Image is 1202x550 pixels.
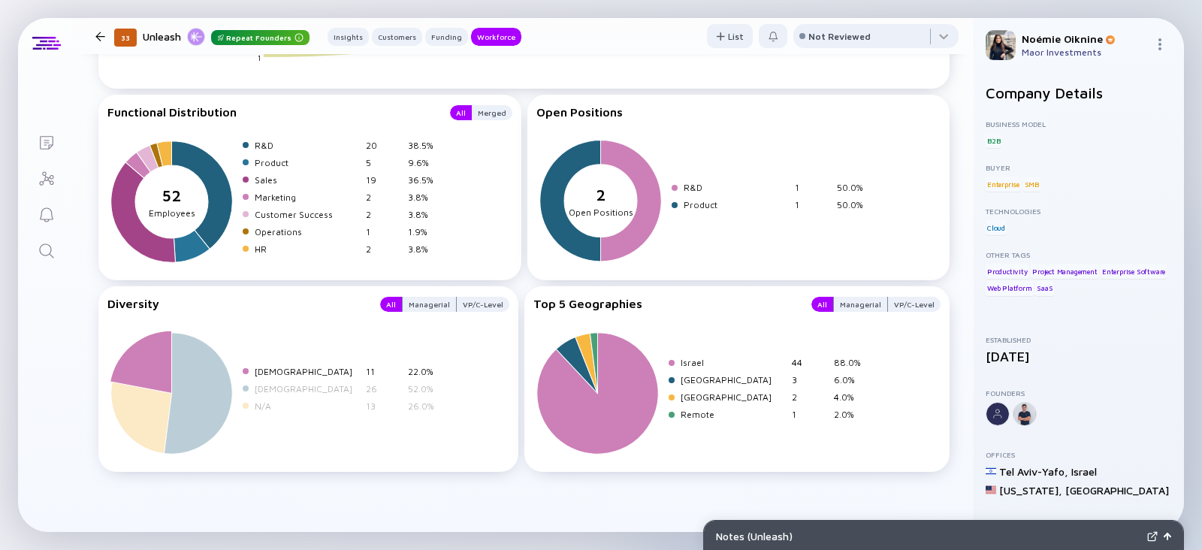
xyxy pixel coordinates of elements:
[366,400,402,412] div: 13
[1065,484,1169,497] div: [GEOGRAPHIC_DATA]
[681,409,786,420] div: Remote
[380,297,402,312] div: All
[408,383,444,394] div: 52.0%
[795,182,831,193] div: 1
[986,207,1172,216] div: Technologies
[366,157,402,168] div: 5
[1164,533,1171,540] img: Open Notes
[681,374,786,385] div: [GEOGRAPHIC_DATA]
[792,409,828,420] div: 1
[986,84,1172,101] h2: Company Details
[684,182,789,193] div: R&D
[149,207,195,219] tspan: Employees
[986,485,996,495] img: United States Flag
[1071,465,1097,478] div: Israel
[471,29,521,44] div: Workforce
[255,157,360,168] div: Product
[114,29,137,47] div: 33
[986,177,1021,192] div: Enterprise
[568,207,633,218] tspan: Open Positions
[792,374,828,385] div: 3
[472,105,512,120] button: Merged
[255,174,360,186] div: Sales
[425,29,468,44] div: Funding
[595,186,606,204] tspan: 2
[795,199,831,210] div: 1
[366,192,402,203] div: 2
[986,349,1172,364] div: [DATE]
[255,243,360,255] div: HR
[408,157,444,168] div: 9.6%
[366,209,402,220] div: 2
[408,400,444,412] div: 26.0%
[408,140,444,151] div: 38.5%
[258,54,261,63] text: 1
[408,226,444,237] div: 1.9%
[403,297,456,312] div: Managerial
[366,174,402,186] div: 19
[408,192,444,203] div: 3.8%
[408,366,444,377] div: 22.0%
[255,140,360,151] div: R&D
[999,484,1062,497] div: [US_STATE] ,
[255,226,360,237] div: Operations
[1154,38,1166,50] img: Menu
[986,281,1034,296] div: Web Platform
[986,466,996,476] img: Israel Flag
[888,297,941,312] button: VP/C-Level
[707,25,753,48] div: List
[18,195,74,231] a: Reminders
[834,297,887,312] div: Managerial
[18,159,74,195] a: Investor Map
[372,29,422,44] div: Customers
[792,391,828,403] div: 2
[425,28,468,46] button: Funding
[408,243,444,255] div: 3.8%
[833,297,888,312] button: Managerial
[255,192,360,203] div: Marketing
[716,530,1141,542] div: Notes ( Unleash )
[834,391,870,403] div: 4.0%
[986,264,1029,279] div: Productivity
[18,231,74,267] a: Search
[143,27,310,46] div: Unleash
[986,119,1172,128] div: Business Model
[811,297,833,312] button: All
[328,28,369,46] button: Insights
[255,366,360,377] div: [DEMOGRAPHIC_DATA]
[255,209,360,220] div: Customer Success
[986,30,1016,60] img: Noémie Profile Picture
[1022,32,1148,45] div: Noémie Oiknine
[107,105,435,120] div: Functional Distribution
[107,297,365,312] div: Diversity
[366,226,402,237] div: 1
[1147,531,1158,542] img: Expand Notes
[707,24,753,48] button: List
[837,182,873,193] div: 50.0%
[18,123,74,159] a: Lists
[684,199,789,210] div: Product
[408,209,444,220] div: 3.8%
[457,297,509,312] button: VP/C-Level
[1101,264,1167,279] div: Enterprise Software
[372,28,422,46] button: Customers
[986,133,1001,148] div: B2B
[834,409,870,420] div: 2.0%
[837,199,873,210] div: 50.0%
[986,335,1172,344] div: Established
[808,31,871,42] div: Not Reviewed
[211,30,310,45] div: Repeat Founders
[999,465,1068,478] div: Tel Aviv-Yafo ,
[366,383,402,394] div: 26
[792,357,828,368] div: 44
[986,250,1172,259] div: Other Tags
[328,29,369,44] div: Insights
[986,450,1172,459] div: Offices
[450,105,472,120] button: All
[834,357,870,368] div: 88.0%
[681,357,786,368] div: Israel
